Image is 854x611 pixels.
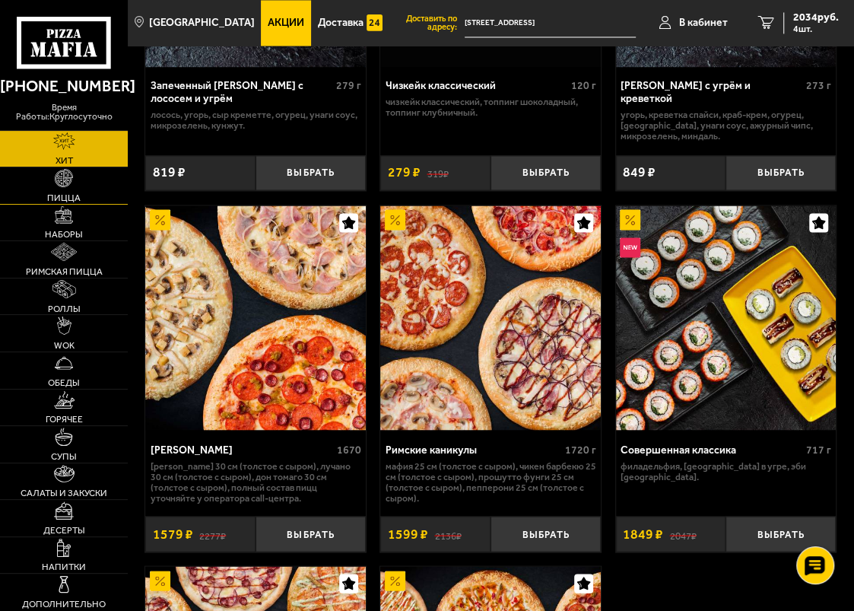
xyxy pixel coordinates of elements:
[623,527,663,541] span: 1849 ₽
[51,452,77,461] span: Супы
[679,18,728,28] span: В кабинет
[42,562,86,571] span: Напитки
[490,516,601,551] button: Выбрать
[725,155,836,190] button: Выбрать
[616,205,837,431] img: Совершенная классика
[153,166,186,180] span: 819 ₽
[150,571,170,590] img: Акционный
[153,527,193,541] span: 1579 ₽
[145,205,366,431] a: АкционныйХет Трик
[465,9,636,37] input: Ваш адрес доставки
[386,444,561,457] div: Римские каникулы
[26,267,103,276] span: Римская пицца
[386,97,596,118] p: Чизкейк классический, топпинг шоколадный, топпинг клубничный.
[565,443,596,456] span: 1720 г
[806,443,831,456] span: 717 г
[256,516,366,551] button: Выбрать
[380,205,601,431] a: АкционныйРимские каникулы
[385,571,405,590] img: Акционный
[43,526,85,535] span: Десерты
[21,488,107,498] span: Салаты и закуски
[145,205,366,431] img: Хет Трик
[806,79,831,92] span: 273 г
[45,230,83,239] span: Наборы
[620,209,640,229] img: Акционный
[386,460,596,503] p: Мафия 25 см (толстое с сыром), Чикен Барбекю 25 см (толстое с сыром), Прошутто Фунги 25 см (толст...
[337,443,361,456] span: 1670
[151,460,361,503] p: [PERSON_NAME] 30 см (толстое с сыром), Лучано 30 см (толстое с сыром), Дон Томаго 30 см (толстое ...
[151,110,361,131] p: лосось, угорь, Сыр креметте, огурец, унаги соус, микрозелень, кунжут.
[386,80,567,93] div: Чизкейк классический
[669,528,696,540] s: 2047 ₽
[725,516,836,551] button: Выбрать
[380,205,601,431] img: Римские каникулы
[620,237,640,257] img: Новинка
[151,80,332,106] div: Запеченный [PERSON_NAME] с лососем и угрём
[389,14,465,31] span: Доставить по адресу:
[268,18,304,28] span: Акции
[47,193,81,202] span: Пицца
[367,12,383,32] img: 15daf4d41897b9f0e9f617042186c801.svg
[388,166,421,180] span: 279 ₽
[46,415,83,424] span: Горячее
[793,24,839,33] span: 4 шт.
[256,155,366,190] button: Выбрать
[199,528,226,540] s: 2277 ₽
[621,80,802,106] div: [PERSON_NAME] с угрём и креветкой
[427,167,448,179] s: 319 ₽
[149,18,255,28] span: [GEOGRAPHIC_DATA]
[48,378,80,387] span: Обеды
[465,9,636,37] span: проспект Ветеранов, 133к2
[793,12,839,23] span: 2034 руб.
[623,166,656,180] span: 849 ₽
[490,155,601,190] button: Выбрать
[621,460,831,482] p: Филадельфия, [GEOGRAPHIC_DATA] в угре, Эби [GEOGRAPHIC_DATA].
[150,209,170,229] img: Акционный
[571,79,596,92] span: 120 г
[48,304,81,313] span: Роллы
[388,527,428,541] span: 1599 ₽
[56,156,73,165] span: Хит
[22,600,106,609] span: Дополнительно
[616,205,837,431] a: АкционныйНовинкаСовершенная классика
[385,209,405,229] img: Акционный
[336,79,361,92] span: 279 г
[54,341,75,350] span: WOK
[621,110,831,142] p: угорь, креветка спайси, краб-крем, огурец, [GEOGRAPHIC_DATA], унаги соус, ажурный чипс, микрозеле...
[318,18,364,28] span: Доставка
[151,444,333,457] div: [PERSON_NAME]
[434,528,461,540] s: 2136 ₽
[621,444,802,457] div: Совершенная классика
